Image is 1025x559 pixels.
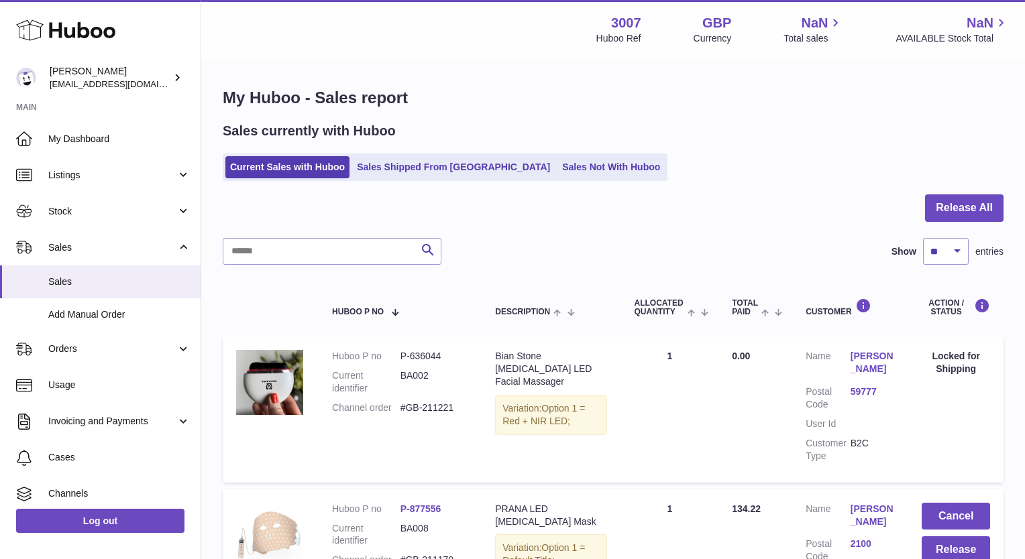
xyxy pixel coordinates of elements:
[332,369,400,395] dt: Current identifier
[400,401,469,414] dd: #GB-211221
[332,522,400,548] dt: Current identifier
[784,14,843,45] a: NaN Total sales
[851,437,896,462] dd: B2C
[732,351,750,361] span: 0.00
[851,503,896,528] a: [PERSON_NAME]
[48,308,191,321] span: Add Manual Order
[975,245,1004,258] span: entries
[495,503,607,528] div: PRANA LED [MEDICAL_DATA] Mask
[922,298,990,316] div: Action / Status
[48,205,176,218] span: Stock
[332,308,384,316] span: Huboo P no
[48,487,191,500] span: Channels
[495,395,607,435] div: Variation:
[694,32,732,45] div: Currency
[48,275,191,288] span: Sales
[332,350,400,363] dt: Huboo P no
[48,241,176,254] span: Sales
[48,451,191,464] span: Cases
[925,194,1004,222] button: Release All
[50,78,197,89] span: [EMAIL_ADDRESS][DOMAIN_NAME]
[922,503,990,530] button: Cancel
[352,156,555,178] a: Sales Shipped From [GEOGRAPHIC_DATA]
[806,418,851,430] dt: User Id
[223,122,396,140] h2: Sales currently with Huboo
[50,65,170,90] div: [PERSON_NAME]
[732,299,758,316] span: Total paid
[967,14,993,32] span: NaN
[48,169,176,182] span: Listings
[732,503,761,514] span: 134.22
[806,503,851,532] dt: Name
[48,379,191,391] span: Usage
[557,156,665,178] a: Sales Not With Huboo
[611,14,641,32] strong: 3007
[502,403,585,426] span: Option 1 = Red + NIR LED;
[332,401,400,414] dt: Channel order
[784,32,843,45] span: Total sales
[851,350,896,375] a: [PERSON_NAME]
[896,14,1009,45] a: NaN AVAILABLE Stock Total
[48,415,176,428] span: Invoicing and Payments
[332,503,400,515] dt: Huboo P no
[702,14,731,32] strong: GBP
[896,32,1009,45] span: AVAILABLE Stock Total
[16,509,184,533] a: Log out
[48,133,191,145] span: My Dashboard
[16,68,36,88] img: bevmay@maysama.com
[806,298,895,316] div: Customer
[922,350,990,375] div: Locked for Shipping
[801,14,828,32] span: NaN
[634,299,684,316] span: ALLOCATED Quantity
[225,156,349,178] a: Current Sales with Huboo
[223,87,1004,109] h1: My Huboo - Sales report
[495,350,607,388] div: Bian Stone [MEDICAL_DATA] LED Facial Massager
[596,32,641,45] div: Huboo Ref
[236,350,303,415] img: 30071708964935.jpg
[851,538,896,550] a: 2100
[621,336,718,482] td: 1
[400,503,441,514] a: P-877556
[806,437,851,462] dt: Customer Type
[892,245,916,258] label: Show
[495,308,550,316] span: Description
[400,522,469,548] dd: BA008
[48,343,176,355] span: Orders
[806,350,851,379] dt: Name
[806,385,851,411] dt: Postal Code
[851,385,896,398] a: 59777
[400,350,469,363] dd: P-636044
[400,369,469,395] dd: BA002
